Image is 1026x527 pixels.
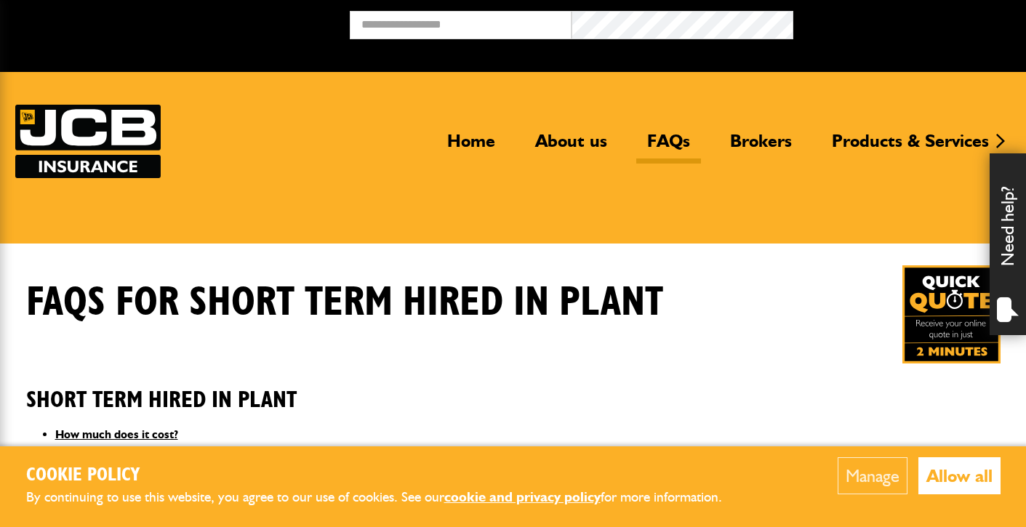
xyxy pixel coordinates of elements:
button: Broker Login [793,11,1015,33]
h2: Short Term Hired In Plant [26,364,1001,414]
img: JCB Insurance Services logo [15,105,161,178]
p: By continuing to use this website, you agree to our use of cookies. See our for more information. [26,486,746,509]
h1: FAQS for Short Term Hired In Plant [26,278,663,327]
a: cookie and privacy policy [444,488,601,505]
div: Need help? [990,153,1026,335]
a: About us [524,130,618,164]
a: JCB Insurance Services [15,105,161,178]
h2: Cookie Policy [26,464,746,487]
a: Products & Services [821,130,1000,164]
a: Home [436,130,506,164]
a: FAQs [636,130,701,164]
a: How much does it cost? [55,427,178,441]
img: Quick Quote [902,265,1001,363]
button: Allow all [918,457,1001,494]
button: Manage [838,457,907,494]
a: Brokers [719,130,803,164]
a: Get your insurance quote in just 2-minutes [902,265,1001,363]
